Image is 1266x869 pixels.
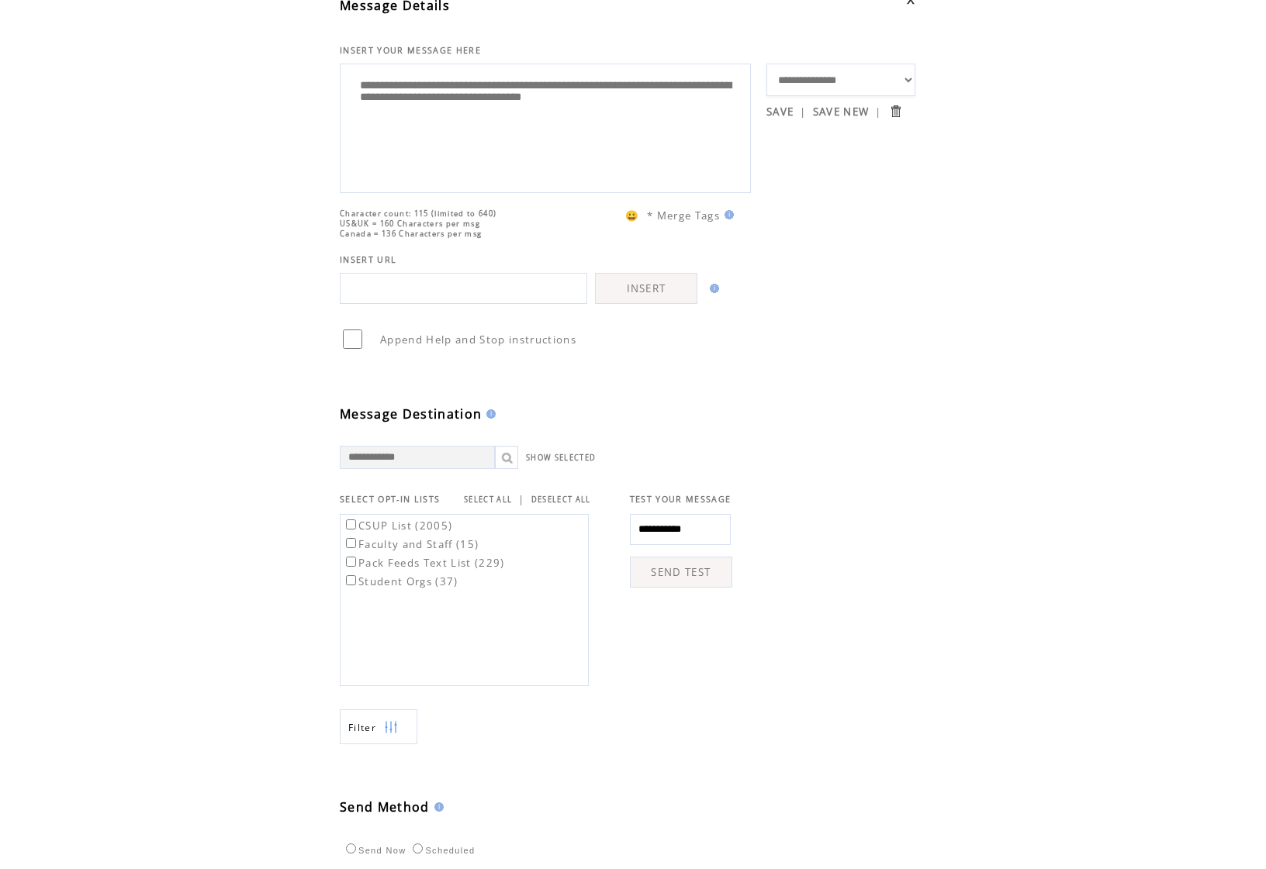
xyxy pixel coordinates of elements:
[531,495,591,505] a: DESELECT ALL
[340,798,430,816] span: Send Method
[413,843,423,853] input: Scheduled
[766,105,794,119] a: SAVE
[343,519,452,533] label: CSUP List (2005)
[340,494,440,505] span: SELECT OPT-IN LISTS
[380,333,576,347] span: Append Help and Stop instructions
[346,575,356,585] input: Student Orgs (37)
[800,105,806,119] span: |
[630,494,732,505] span: TEST YOUR MESSAGE
[705,284,719,293] img: help.gif
[348,721,376,734] span: Show filters
[888,104,903,119] input: Submit
[340,219,480,229] span: US&UK = 160 Characters per msg
[409,846,475,855] label: Scheduled
[342,846,406,855] label: Send Now
[343,556,505,570] label: Pack Feeds Text List (229)
[346,843,356,853] input: Send Now
[595,273,697,304] a: INSERT
[464,495,512,505] a: SELECT ALL
[526,453,596,463] a: SHOW SELECTED
[625,209,639,222] span: 😀
[630,557,732,588] a: SEND TEST
[340,405,482,422] span: Message Destination
[384,710,398,745] img: filters.png
[482,409,496,419] img: help.gif
[346,538,356,548] input: Faculty and Staff (15)
[813,105,870,119] a: SAVE NEW
[340,45,481,56] span: INSERT YOUR MESSAGE HERE
[340,709,417,744] a: Filter
[430,802,444,812] img: help.gif
[518,492,524,506] span: |
[720,210,734,219] img: help.gif
[343,574,458,588] label: Student Orgs (37)
[346,557,356,567] input: Pack Feeds Text List (229)
[875,105,881,119] span: |
[340,209,496,219] span: Character count: 115 (limited to 640)
[340,254,396,265] span: INSERT URL
[647,209,720,222] span: * Merge Tags
[343,537,479,551] label: Faculty and Staff (15)
[346,519,356,529] input: CSUP List (2005)
[340,229,482,239] span: Canada = 136 Characters per msg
